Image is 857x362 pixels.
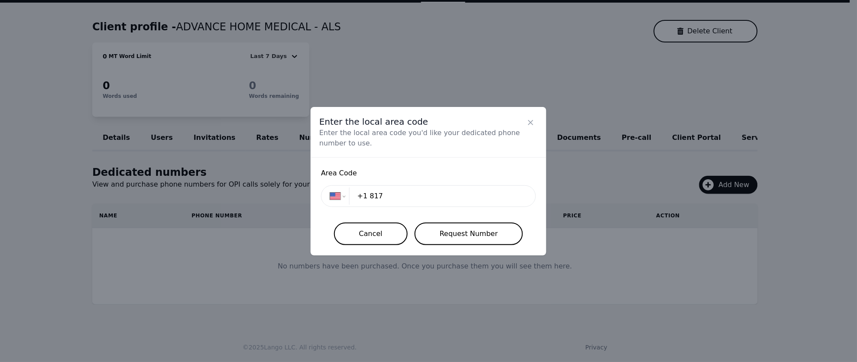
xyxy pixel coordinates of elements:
input: Enter Phone Number [352,187,527,205]
button: Request Number [415,223,523,245]
button: Cancel [334,223,408,245]
span: Area Code [321,168,536,178]
button: Close [524,116,538,129]
span: Enter the local area code [319,116,524,128]
span: Enter the local area code you'd like your dedicated phone number to use. [319,128,524,149]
